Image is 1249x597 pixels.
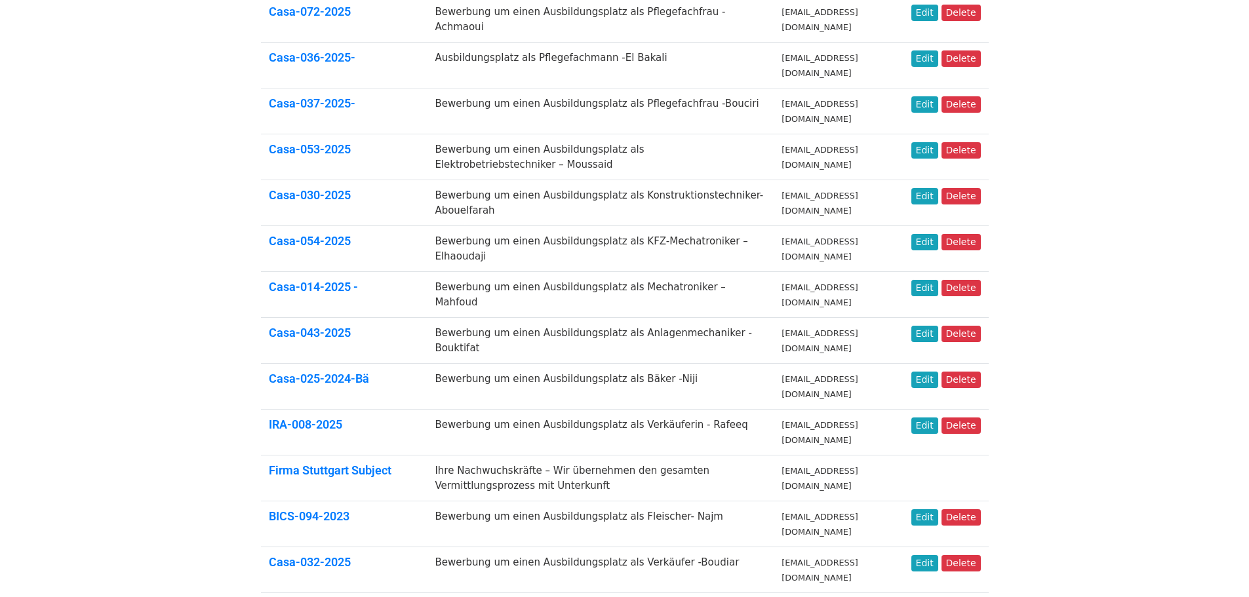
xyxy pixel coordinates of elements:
a: Delete [942,280,981,296]
td: Ausbildungsplatz als Pflegefachmann -El Bakali [427,43,774,88]
td: Bewerbung um einen Ausbildungsplatz als Konstruktionstechniker-Abouelfarah [427,180,774,226]
td: Bewerbung um einen Ausbildungsplatz als Anlagenmechaniker -Bouktifat [427,318,774,364]
a: Edit [911,234,938,250]
a: Delete [942,509,981,526]
td: Bewerbung um einen Ausbildungsplatz als KFZ-Mechatroniker – Elhaoudaji [427,226,774,272]
small: [EMAIL_ADDRESS][DOMAIN_NAME] [782,420,858,445]
a: Edit [911,280,938,296]
td: Bewerbung um einen Ausbildungsplatz als Bäker -Niji [427,364,774,410]
a: Casa-037-2025- [269,96,355,110]
a: Edit [911,417,938,434]
a: Casa-053-2025 [269,142,351,156]
small: [EMAIL_ADDRESS][DOMAIN_NAME] [782,374,858,399]
a: Edit [911,372,938,388]
a: Casa-036-2025- [269,50,355,64]
small: [EMAIL_ADDRESS][DOMAIN_NAME] [782,512,858,537]
small: [EMAIL_ADDRESS][DOMAIN_NAME] [782,53,858,78]
a: IRA-008-2025 [269,417,342,431]
a: Casa-032-2025 [269,555,351,569]
small: [EMAIL_ADDRESS][DOMAIN_NAME] [782,328,858,353]
a: Edit [911,142,938,159]
a: Edit [911,188,938,204]
a: Delete [942,96,981,113]
td: Bewerbung um einen Ausbildungsplatz als Mechatroniker – Mahfoud [427,272,774,318]
td: Bewerbung um einen Ausbildungsplatz als Verkäuferin - Rafeeq [427,410,774,455]
a: Delete [942,417,981,434]
a: Delete [942,142,981,159]
a: Casa-054-2025 [269,234,351,248]
a: Edit [911,5,938,21]
a: Delete [942,5,981,21]
a: Delete [942,188,981,204]
iframe: Chat Widget [1183,534,1249,597]
a: Casa-030-2025 [269,188,351,202]
a: Edit [911,326,938,342]
small: [EMAIL_ADDRESS][DOMAIN_NAME] [782,282,858,307]
td: Bewerbung um einen Ausbildungsplatz als Pflegefachfrau -Bouciri [427,88,774,134]
a: Delete [942,372,981,388]
a: Casa-014-2025 - [269,280,358,294]
a: Delete [942,326,981,342]
small: [EMAIL_ADDRESS][DOMAIN_NAME] [782,237,858,261]
td: Bewerbung um einen Ausbildungsplatz als Elektrobetriebstechniker – Moussaid [427,134,774,180]
small: [EMAIL_ADDRESS][DOMAIN_NAME] [782,145,858,170]
div: Chat-Widget [1183,534,1249,597]
a: Casa-072-2025 [269,5,351,18]
small: [EMAIL_ADDRESS][DOMAIN_NAME] [782,191,858,216]
td: Bewerbung um einen Ausbildungsplatz als Fleischer- Najm [427,501,774,547]
td: Bewerbung um einen Ausbildungsplatz als Verkäufer -Boudiar [427,547,774,593]
a: Firma Stuttgart Subject [269,463,391,477]
a: Edit [911,96,938,113]
a: Delete [942,555,981,571]
a: BICS-094-2023 [269,509,349,523]
small: [EMAIL_ADDRESS][DOMAIN_NAME] [782,466,858,491]
a: Edit [911,50,938,67]
small: [EMAIL_ADDRESS][DOMAIN_NAME] [782,7,858,32]
a: Edit [911,509,938,526]
a: Casa-025-2024-Bä [269,372,369,385]
a: Casa-043-2025 [269,326,351,339]
a: Delete [942,234,981,250]
small: [EMAIL_ADDRESS][DOMAIN_NAME] [782,558,858,583]
a: Edit [911,555,938,571]
a: Delete [942,50,981,67]
td: Ihre Nachwuchskräfte – Wir übernehmen den gesamten Vermittlungsprozess mit Unterkunft [427,455,774,501]
small: [EMAIL_ADDRESS][DOMAIN_NAME] [782,99,858,124]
